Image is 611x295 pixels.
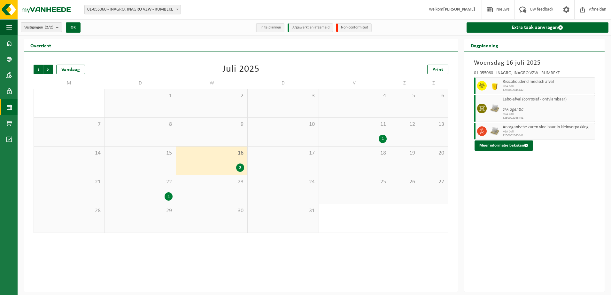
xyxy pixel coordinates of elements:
span: 15 [108,150,173,157]
span: 2 [179,92,244,100]
td: W [176,77,247,89]
span: 17 [251,150,315,157]
h2: Dagplanning [464,39,505,52]
span: 6 [422,92,445,100]
span: 26 [393,179,416,186]
h2: Overzicht [24,39,58,52]
a: Print [427,65,448,74]
span: 24 [251,179,315,186]
div: Vandaag [56,65,85,74]
span: 8 [108,121,173,128]
span: Risicohoudend medisch afval [503,79,593,84]
span: Vorige [34,65,43,74]
li: Non-conformiteit [336,23,372,32]
span: Vestigingen [24,23,53,32]
td: V [319,77,390,89]
a: Extra taak aanvragen [467,22,608,33]
button: OK [66,22,81,33]
span: 28 [37,207,101,214]
button: Meer informatie bekijken [475,140,533,151]
td: M [34,77,105,89]
span: 1 [108,92,173,100]
div: Juli 2025 [222,65,259,74]
strong: [PERSON_NAME] [443,7,475,12]
li: In te plannen [256,23,284,32]
div: 3 [236,163,244,172]
span: KGA Colli [503,130,593,134]
img: LP-PA-00000-WDN-11 [490,104,499,113]
span: T250002045441 [503,116,593,120]
td: Z [390,77,419,89]
span: 5 [393,92,416,100]
h3: Woensdag 16 juli 2025 [474,58,595,68]
span: 31 [251,207,315,214]
i: SFA agentia [503,107,523,112]
span: Print [432,67,443,72]
span: 14 [37,150,101,157]
span: 20 [422,150,445,157]
span: KGA Colli [503,84,593,88]
span: 23 [179,179,244,186]
span: 13 [422,121,445,128]
span: 7 [37,121,101,128]
span: 11 [322,121,387,128]
span: Volgende [43,65,53,74]
span: 01-055060 - INAGRO, INAGRO VZW - RUMBEKE [85,5,181,14]
span: 21 [37,179,101,186]
div: 1 [165,192,173,201]
img: LP-SB-00050-HPE-22 [490,81,499,91]
span: T250002045441 [503,134,593,138]
img: LP-PA-00000-WDN-11 [490,126,499,136]
td: Z [419,77,448,89]
span: 12 [393,121,416,128]
button: Vestigingen(2/2) [21,22,62,32]
span: Anorganische zuren vloeibaar in kleinverpakking [503,125,593,130]
span: 29 [108,207,173,214]
span: 01-055060 - INAGRO, INAGRO VZW - RUMBEKE [84,5,181,14]
span: 27 [422,179,445,186]
span: KGA Colli [503,112,593,116]
div: 1 [379,135,387,143]
span: Labo-afval (corrosief - ontvlambaar) [503,97,593,102]
span: T250002045442 [503,88,593,92]
span: 10 [251,121,315,128]
count: (2/2) [45,25,53,29]
span: 4 [322,92,387,100]
div: 01-055060 - INAGRO, INAGRO VZW - RUMBEKE [474,71,595,77]
li: Afgewerkt en afgemeld [288,23,333,32]
span: 30 [179,207,244,214]
span: 3 [251,92,315,100]
span: 22 [108,179,173,186]
span: 9 [179,121,244,128]
td: D [248,77,319,89]
span: 18 [322,150,387,157]
span: 16 [179,150,244,157]
span: 19 [393,150,416,157]
span: 25 [322,179,387,186]
td: D [105,77,176,89]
